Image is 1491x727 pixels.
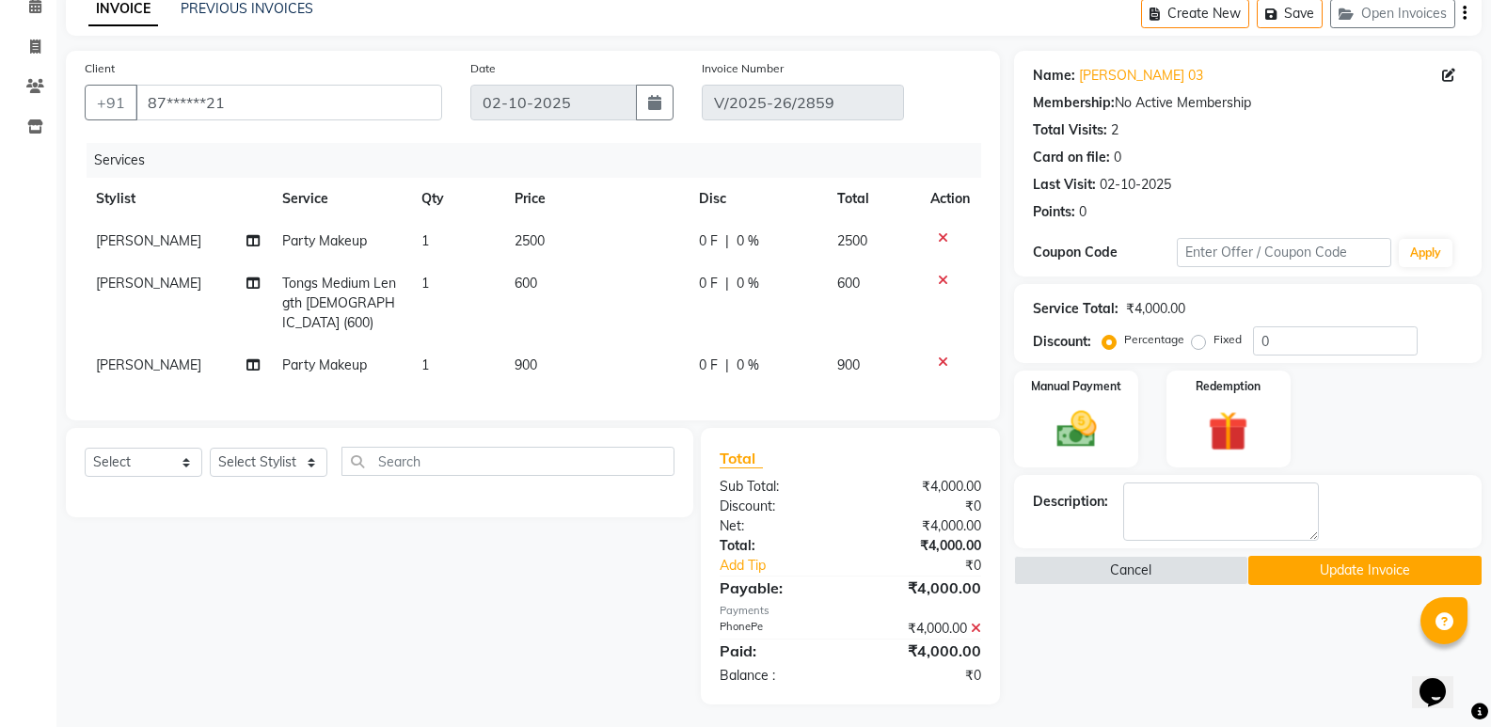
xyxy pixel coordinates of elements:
[1033,175,1096,195] div: Last Visit:
[706,577,850,599] div: Payable:
[850,477,995,497] div: ₹4,000.00
[1248,556,1482,585] button: Update Invoice
[1213,331,1242,348] label: Fixed
[503,178,688,220] th: Price
[850,497,995,516] div: ₹0
[737,356,759,375] span: 0 %
[410,178,503,220] th: Qty
[1033,243,1176,262] div: Coupon Code
[837,232,867,249] span: 2500
[699,356,718,375] span: 0 F
[1033,93,1463,113] div: No Active Membership
[1044,406,1109,452] img: _cash.svg
[706,536,850,556] div: Total:
[282,275,396,331] span: Tongs Medium Length [DEMOGRAPHIC_DATA] (600)
[850,619,995,639] div: ₹4,000.00
[706,516,850,536] div: Net:
[470,60,496,77] label: Date
[706,497,850,516] div: Discount:
[720,449,763,468] span: Total
[699,231,718,251] span: 0 F
[850,536,995,556] div: ₹4,000.00
[919,178,981,220] th: Action
[87,143,995,178] div: Services
[725,274,729,293] span: |
[706,477,850,497] div: Sub Total:
[1033,66,1075,86] div: Name:
[702,60,784,77] label: Invoice Number
[1412,652,1472,708] iframe: chat widget
[1177,238,1391,267] input: Enter Offer / Coupon Code
[706,666,850,686] div: Balance :
[85,85,137,120] button: +91
[737,274,759,293] span: 0 %
[1399,239,1452,267] button: Apply
[1033,93,1115,113] div: Membership:
[421,356,429,373] span: 1
[837,356,860,373] span: 900
[850,666,995,686] div: ₹0
[282,356,367,373] span: Party Makeup
[282,232,367,249] span: Party Makeup
[96,275,201,292] span: [PERSON_NAME]
[271,178,410,220] th: Service
[688,178,827,220] th: Disc
[515,275,537,292] span: 600
[826,178,919,220] th: Total
[1114,148,1121,167] div: 0
[341,447,674,476] input: Search
[850,640,995,662] div: ₹4,000.00
[1033,492,1108,512] div: Description:
[737,231,759,251] span: 0 %
[875,556,995,576] div: ₹0
[1079,202,1087,222] div: 0
[135,85,442,120] input: Search by Name/Mobile/Email/Code
[1033,120,1107,140] div: Total Visits:
[725,231,729,251] span: |
[96,232,201,249] span: [PERSON_NAME]
[515,356,537,373] span: 900
[1124,331,1184,348] label: Percentage
[1111,120,1118,140] div: 2
[1033,148,1110,167] div: Card on file:
[85,178,271,220] th: Stylist
[85,60,115,77] label: Client
[421,275,429,292] span: 1
[1033,202,1075,222] div: Points:
[1033,332,1091,352] div: Discount:
[1196,378,1261,395] label: Redemption
[421,232,429,249] span: 1
[720,603,981,619] div: Payments
[850,577,995,599] div: ₹4,000.00
[1100,175,1171,195] div: 02-10-2025
[725,356,729,375] span: |
[850,516,995,536] div: ₹4,000.00
[1031,378,1121,395] label: Manual Payment
[1196,406,1261,456] img: _gift.svg
[96,356,201,373] span: [PERSON_NAME]
[1014,556,1247,585] button: Cancel
[1033,299,1118,319] div: Service Total:
[706,556,875,576] a: Add Tip
[699,274,718,293] span: 0 F
[706,640,850,662] div: Paid:
[706,619,850,639] div: PhonePe
[837,275,860,292] span: 600
[1079,66,1203,86] a: [PERSON_NAME] 03
[515,232,545,249] span: 2500
[1126,299,1185,319] div: ₹4,000.00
